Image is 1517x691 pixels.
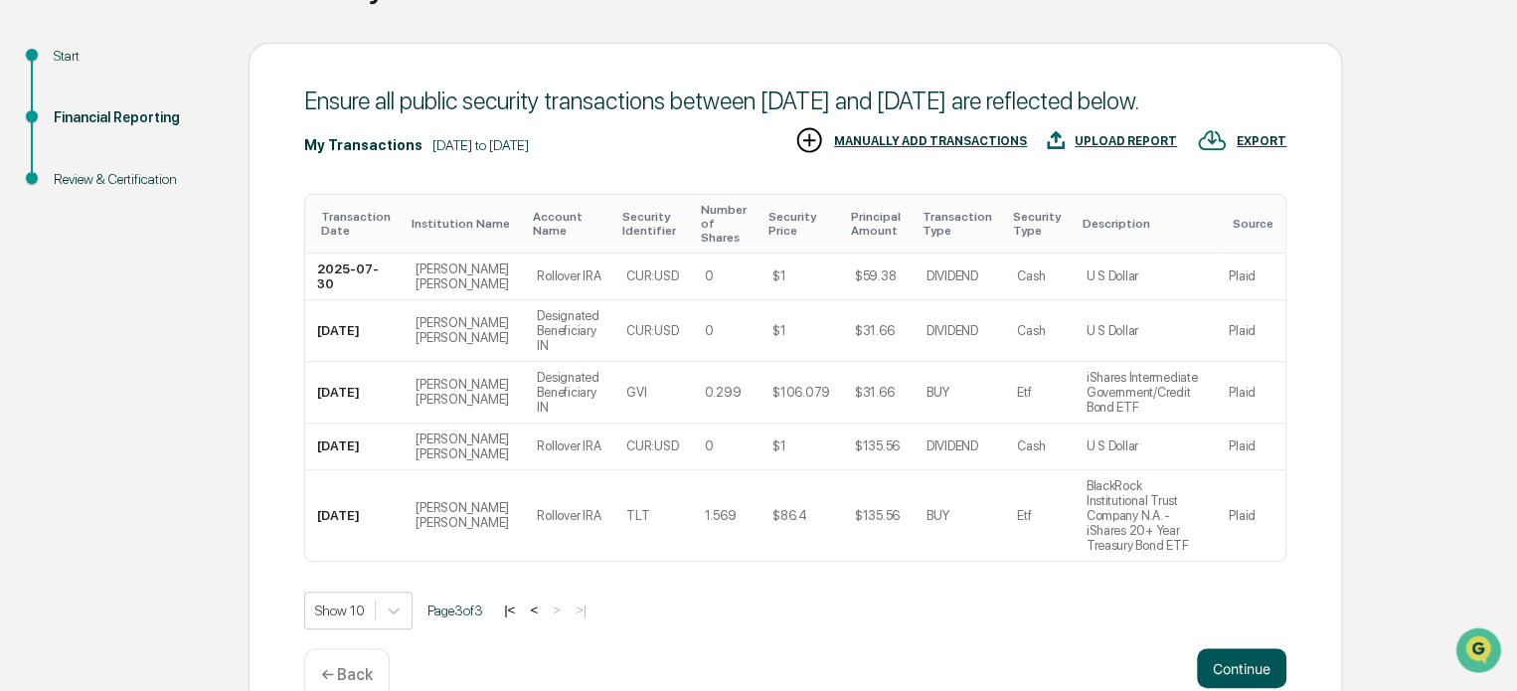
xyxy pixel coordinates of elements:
div: [PERSON_NAME] [PERSON_NAME] [416,500,513,530]
div: [PERSON_NAME] [PERSON_NAME] [416,261,513,291]
td: Plaid [1217,470,1285,561]
td: 2025-07-30 [305,254,404,300]
div: My Transactions [304,137,422,153]
a: 🗄️Attestations [136,243,254,278]
div: Toggle SortBy [1233,217,1277,231]
div: DIVIDEND [927,438,978,453]
div: 0 [704,438,713,453]
a: Powered byPylon [140,336,241,352]
div: UPLOAD REPORT [1075,134,1177,148]
p: ← Back [321,665,373,684]
div: 1.569 [704,508,736,523]
div: Cash [1017,268,1045,283]
button: Continue [1197,648,1286,688]
div: Toggle SortBy [851,210,907,238]
div: MANUALLY ADD TRANSACTIONS [834,134,1027,148]
div: EXPORT [1237,134,1286,148]
div: Cash [1017,438,1045,453]
td: Plaid [1217,424,1285,470]
div: Toggle SortBy [1083,217,1209,231]
div: $86.4 [772,508,807,523]
div: We're available if you need us! [68,172,252,188]
td: Designated Beneficiary IN [525,362,614,424]
a: 🔎Data Lookup [12,280,133,316]
div: 🖐️ [20,253,36,268]
td: [DATE] [305,424,404,470]
div: Toggle SortBy [768,210,835,238]
div: 0 [704,323,713,338]
div: DIVIDEND [927,323,978,338]
div: $1 [772,268,785,283]
td: Plaid [1217,300,1285,362]
button: > [547,602,567,618]
div: Review & Certification [54,169,217,190]
div: BUY [927,508,949,523]
div: $135.56 [855,508,900,523]
iframe: Open customer support [1453,625,1507,679]
td: [DATE] [305,470,404,561]
div: $135.56 [855,438,900,453]
div: $1 [772,323,785,338]
div: Toggle SortBy [622,210,684,238]
div: Cash [1017,323,1045,338]
div: [PERSON_NAME] [PERSON_NAME] [416,315,513,345]
div: DIVIDEND [927,268,978,283]
button: < [524,602,544,618]
div: [DATE] to [DATE] [432,137,529,153]
td: Plaid [1217,362,1285,424]
div: iShares Intermediate Government/Credit Bond ETF [1087,370,1205,415]
div: U S Dollar [1087,323,1138,338]
div: Etf [1017,385,1031,400]
span: Preclearance [40,251,128,270]
div: Ensure all public security transactions between [DATE] and [DATE] are reflected below. [304,86,1286,115]
div: CUR:USD [626,268,678,283]
div: 🗄️ [144,253,160,268]
div: Toggle SortBy [700,203,753,245]
div: $1 [772,438,785,453]
div: $31.66 [855,385,894,400]
div: 🔎 [20,290,36,306]
div: CUR:USD [626,323,678,338]
img: EXPORT [1197,125,1227,155]
div: $59.38 [855,268,896,283]
img: 1746055101610-c473b297-6a78-478c-a979-82029cc54cd1 [20,152,56,188]
div: Start new chat [68,152,326,172]
span: Attestations [164,251,247,270]
div: U S Dollar [1087,268,1138,283]
td: Rollover IRA [525,254,614,300]
div: Toggle SortBy [1013,210,1066,238]
div: $106.079 [772,385,830,400]
button: Start new chat [338,158,362,182]
div: Toggle SortBy [321,210,396,238]
div: GVI [626,385,646,400]
td: [DATE] [305,300,404,362]
span: Data Lookup [40,288,125,308]
div: Financial Reporting [54,107,217,128]
td: Designated Beneficiary IN [525,300,614,362]
button: |< [498,602,521,618]
p: How can we help? [20,42,362,74]
div: [PERSON_NAME] [PERSON_NAME] [416,432,513,461]
div: Etf [1017,508,1031,523]
img: UPLOAD REPORT [1047,125,1065,155]
td: Rollover IRA [525,424,614,470]
div: BUY [927,385,949,400]
td: [DATE] [305,362,404,424]
div: Toggle SortBy [533,210,606,238]
td: Plaid [1217,254,1285,300]
td: Rollover IRA [525,470,614,561]
img: MANUALLY ADD TRANSACTIONS [794,125,824,155]
div: Toggle SortBy [412,217,517,231]
div: [PERSON_NAME] [PERSON_NAME] [416,377,513,407]
span: Page 3 of 3 [427,603,483,618]
span: Pylon [198,337,241,352]
div: 0.299 [704,385,741,400]
a: 🖐️Preclearance [12,243,136,278]
div: Toggle SortBy [923,210,997,238]
div: TLT [626,508,649,523]
div: CUR:USD [626,438,678,453]
div: $31.66 [855,323,894,338]
div: BlackRock Institutional Trust Company N.A. - iShares 20+ Year Treasury Bond ETF [1087,478,1205,553]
